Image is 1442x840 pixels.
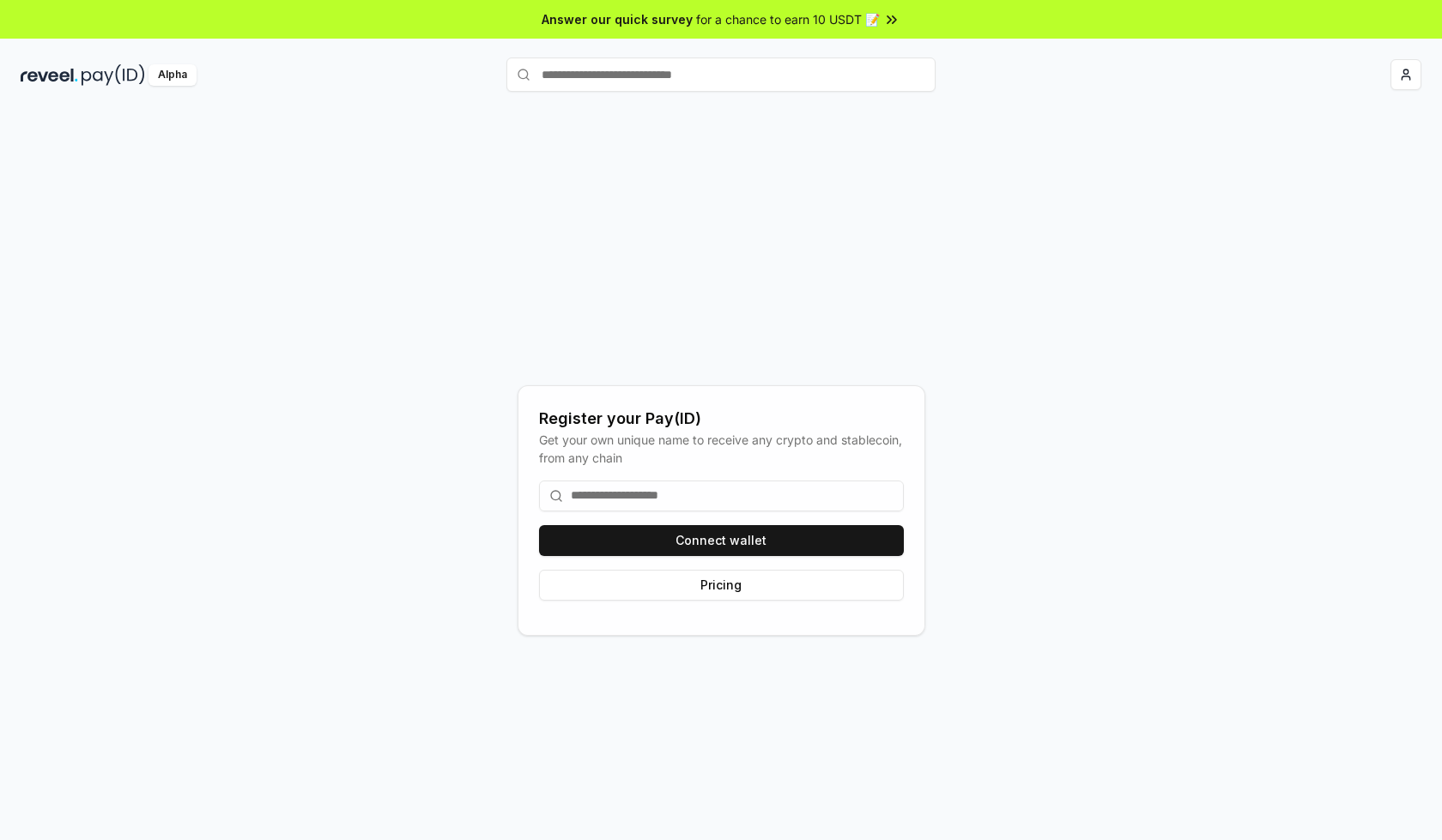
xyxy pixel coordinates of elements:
[696,10,880,28] span: for a chance to earn 10 USDT 📝
[82,64,145,86] img: pay_id
[539,407,904,431] div: Register your Pay(ID)
[539,570,904,601] button: Pricing
[148,64,197,86] div: Alpha
[539,431,904,467] div: Get your own unique name to receive any crypto and stablecoin, from any chain
[539,525,904,556] button: Connect wallet
[21,64,78,86] img: reveel_dark
[542,10,693,28] span: Answer our quick survey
